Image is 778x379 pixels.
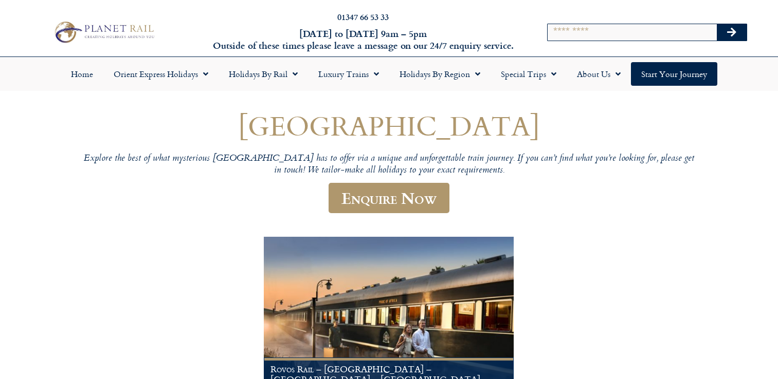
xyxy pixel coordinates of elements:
[103,62,219,86] a: Orient Express Holidays
[631,62,717,86] a: Start your Journey
[81,110,698,141] h1: [GEOGRAPHIC_DATA]
[308,62,389,86] a: Luxury Trains
[210,28,516,52] h6: [DATE] to [DATE] 9am – 5pm Outside of these times please leave a message on our 24/7 enquiry serv...
[337,11,389,23] a: 01347 66 53 33
[491,62,567,86] a: Special Trips
[81,153,698,177] p: Explore the best of what mysterious [GEOGRAPHIC_DATA] has to offer via a unique and unforgettable...
[5,62,773,86] nav: Menu
[389,62,491,86] a: Holidays by Region
[219,62,308,86] a: Holidays by Rail
[567,62,631,86] a: About Us
[717,24,747,41] button: Search
[50,19,157,45] img: Planet Rail Train Holidays Logo
[329,183,449,213] a: Enquire Now
[61,62,103,86] a: Home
